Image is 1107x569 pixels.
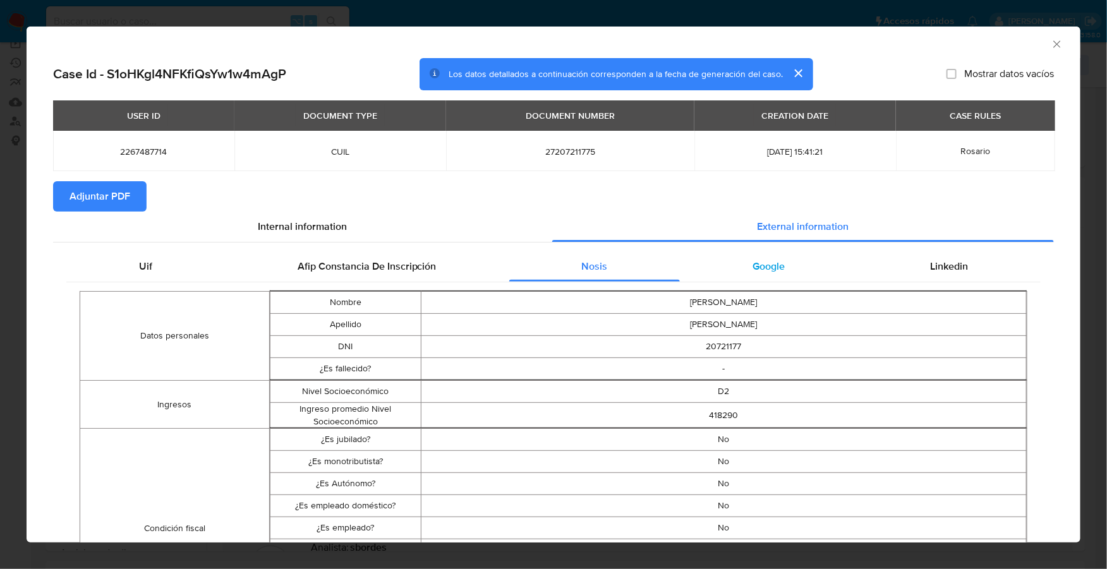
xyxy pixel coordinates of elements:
td: D2 [421,380,1027,402]
td: Nivel Socioeconómico [270,380,421,402]
td: DNI [270,335,421,357]
td: 418290 [421,402,1027,428]
td: No [421,495,1027,517]
span: Internal information [258,219,348,234]
td: No [421,429,1027,451]
td: ¿Es empleado doméstico? [270,495,421,517]
span: 2267487714 [68,146,219,157]
button: cerrar [783,58,813,88]
td: ¿Es fallecido? [270,357,421,380]
td: - [421,357,1027,380]
td: Apellido [270,313,421,335]
span: 27207211775 [461,146,679,157]
span: Mostrar datos vacíos [964,68,1054,80]
td: ¿Es Autónomo? [270,473,421,495]
div: USER ID [119,105,168,126]
td: ¿Es jubilado? [270,429,421,451]
td: ¿Es empleado? [270,517,421,539]
span: CUIL [250,146,432,157]
span: Nosis [581,259,607,273]
button: Cerrar ventana [1051,38,1062,49]
h2: Case Id - S1oHKgl4NFKfiQsYw1w4mAgP [53,66,286,82]
span: Los datos detallados a continuación corresponden a la fecha de generación del caso. [449,68,783,80]
div: DOCUMENT NUMBER [518,105,622,126]
td: Ingreso promedio Nivel Socioeconómico [270,402,421,428]
td: ¿Es monotributista? [270,451,421,473]
div: Detailed info [53,212,1054,242]
div: DOCUMENT TYPE [296,105,385,126]
td: [PERSON_NAME] [421,313,1027,335]
span: Linkedin [930,259,968,273]
input: Mostrar datos vacíos [947,69,957,79]
td: Datos personales [80,291,270,380]
span: Adjuntar PDF [70,183,130,210]
div: closure-recommendation-modal [27,27,1080,542]
span: [DATE] 15:41:21 [710,146,881,157]
td: No [421,517,1027,539]
div: CASE RULES [942,105,1008,126]
td: Nombre [270,291,421,313]
td: No [421,451,1027,473]
span: Afip Constancia De Inscripción [298,259,437,273]
div: Detailed external info [66,251,1041,282]
div: CREATION DATE [754,105,836,126]
span: Google [753,259,785,273]
td: Ingresos [80,380,270,428]
span: Rosario [960,145,990,157]
td: 20721177 [421,335,1027,357]
td: No [421,473,1027,495]
span: Uif [139,259,152,273]
span: External information [758,219,849,234]
td: [DATE] [421,539,1027,561]
td: [PERSON_NAME] [421,291,1027,313]
td: Fecha de actualización empleado [270,539,421,561]
button: Adjuntar PDF [53,181,147,212]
